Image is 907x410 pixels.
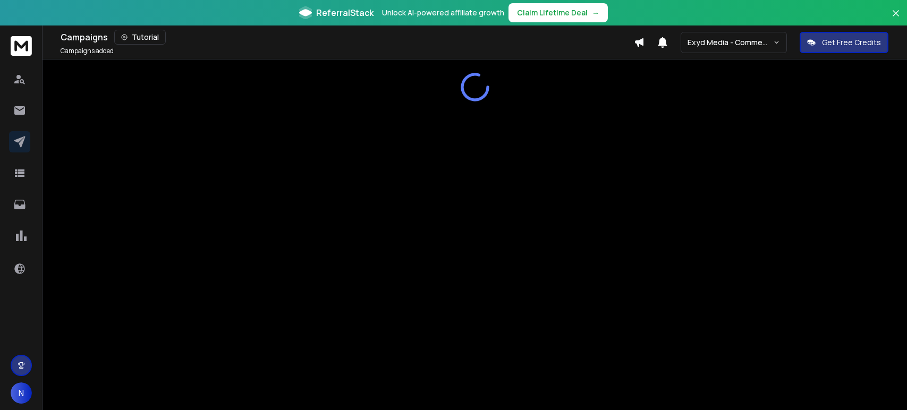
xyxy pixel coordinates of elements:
button: Close banner [889,6,903,32]
p: Unlock AI-powered affiliate growth [382,7,504,18]
span: → [592,7,599,18]
button: Tutorial [114,30,166,45]
button: Get Free Credits [800,32,888,53]
p: Get Free Credits [822,37,881,48]
button: N [11,382,32,404]
p: Campaigns added [61,47,114,55]
p: Exyd Media - Commercial Cleaning [688,37,773,48]
button: Claim Lifetime Deal→ [508,3,608,22]
div: Campaigns [61,30,634,45]
span: ReferralStack [316,6,374,19]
